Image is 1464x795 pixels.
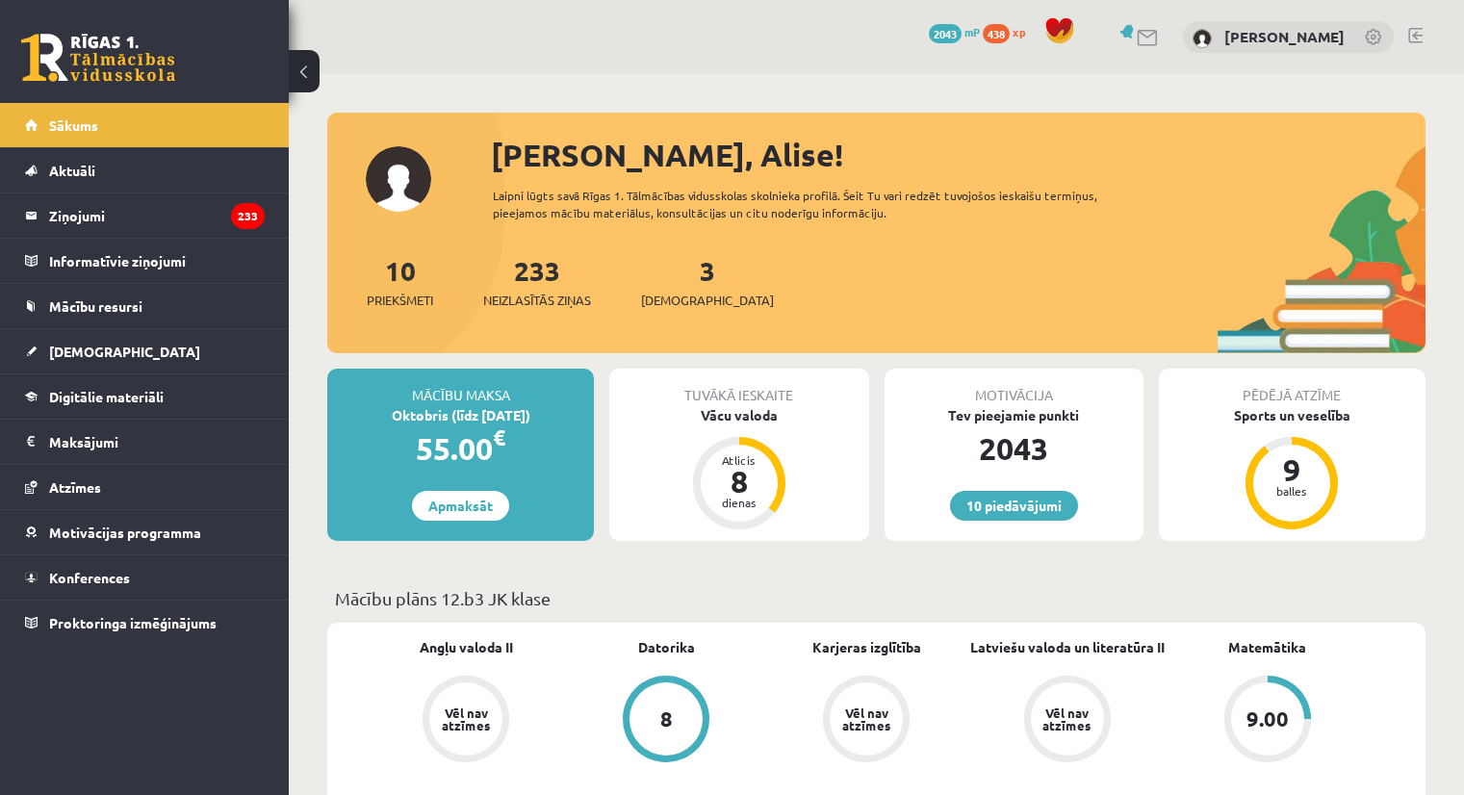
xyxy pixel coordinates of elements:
[970,637,1165,657] a: Latviešu valoda un literatūra II
[839,706,893,731] div: Vēl nav atzīmes
[25,555,265,600] a: Konferences
[1228,637,1306,657] a: Matemātika
[25,465,265,509] a: Atzīmes
[1159,405,1425,532] a: Sports un veselība 9 balles
[25,103,265,147] a: Sākums
[1246,708,1289,730] div: 9.00
[609,369,868,405] div: Tuvākā ieskaite
[566,676,766,766] a: 8
[420,637,513,657] a: Angļu valoda II
[327,425,594,472] div: 55.00
[25,148,265,192] a: Aktuāli
[1013,24,1025,39] span: xp
[49,162,95,179] span: Aktuāli
[885,425,1143,472] div: 2043
[1193,29,1212,48] img: Alise Strēlniece
[25,284,265,328] a: Mācību resursi
[49,614,217,631] span: Proktoringa izmēģinājums
[1159,369,1425,405] div: Pēdējā atzīme
[641,291,774,310] span: [DEMOGRAPHIC_DATA]
[1224,27,1345,46] a: [PERSON_NAME]
[964,24,980,39] span: mP
[983,24,1010,43] span: 438
[25,374,265,419] a: Digitālie materiāli
[1263,454,1321,485] div: 9
[885,405,1143,425] div: Tev pieejamie punkti
[367,291,433,310] span: Priekšmeti
[21,34,175,82] a: Rīgas 1. Tālmācības vidusskola
[49,569,130,586] span: Konferences
[25,329,265,373] a: [DEMOGRAPHIC_DATA]
[412,491,509,521] a: Apmaksāt
[885,369,1143,405] div: Motivācija
[49,116,98,134] span: Sākums
[25,510,265,554] a: Motivācijas programma
[493,187,1152,221] div: Laipni lūgts savā Rīgas 1. Tālmācības vidusskolas skolnieka profilā. Šeit Tu vari redzēt tuvojošo...
[493,423,505,451] span: €
[49,239,265,283] legend: Informatīvie ziņojumi
[439,706,493,731] div: Vēl nav atzīmes
[25,420,265,464] a: Maksājumi
[983,24,1035,39] a: 438 xp
[660,708,673,730] div: 8
[367,253,433,310] a: 10Priekšmeti
[49,524,201,541] span: Motivācijas programma
[327,369,594,405] div: Mācību maksa
[1159,405,1425,425] div: Sports un veselība
[1168,676,1368,766] a: 9.00
[25,239,265,283] a: Informatīvie ziņojumi
[231,203,265,229] i: 233
[49,388,164,405] span: Digitālie materiāli
[638,637,695,657] a: Datorika
[1263,485,1321,497] div: balles
[812,637,921,657] a: Karjeras izglītība
[766,676,966,766] a: Vēl nav atzīmes
[49,297,142,315] span: Mācību resursi
[49,478,101,496] span: Atzīmes
[967,676,1168,766] a: Vēl nav atzīmes
[483,253,591,310] a: 233Neizlasītās ziņas
[327,405,594,425] div: Oktobris (līdz [DATE])
[491,132,1425,178] div: [PERSON_NAME], Alise!
[609,405,868,425] div: Vācu valoda
[49,343,200,360] span: [DEMOGRAPHIC_DATA]
[609,405,868,532] a: Vācu valoda Atlicis 8 dienas
[929,24,980,39] a: 2043 mP
[366,676,566,766] a: Vēl nav atzīmes
[483,291,591,310] span: Neizlasītās ziņas
[335,585,1418,611] p: Mācību plāns 12.b3 JK klase
[950,491,1078,521] a: 10 piedāvājumi
[710,454,768,466] div: Atlicis
[641,253,774,310] a: 3[DEMOGRAPHIC_DATA]
[25,193,265,238] a: Ziņojumi233
[49,420,265,464] legend: Maksājumi
[929,24,962,43] span: 2043
[25,601,265,645] a: Proktoringa izmēģinājums
[1040,706,1094,731] div: Vēl nav atzīmes
[49,193,265,238] legend: Ziņojumi
[710,497,768,508] div: dienas
[710,466,768,497] div: 8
